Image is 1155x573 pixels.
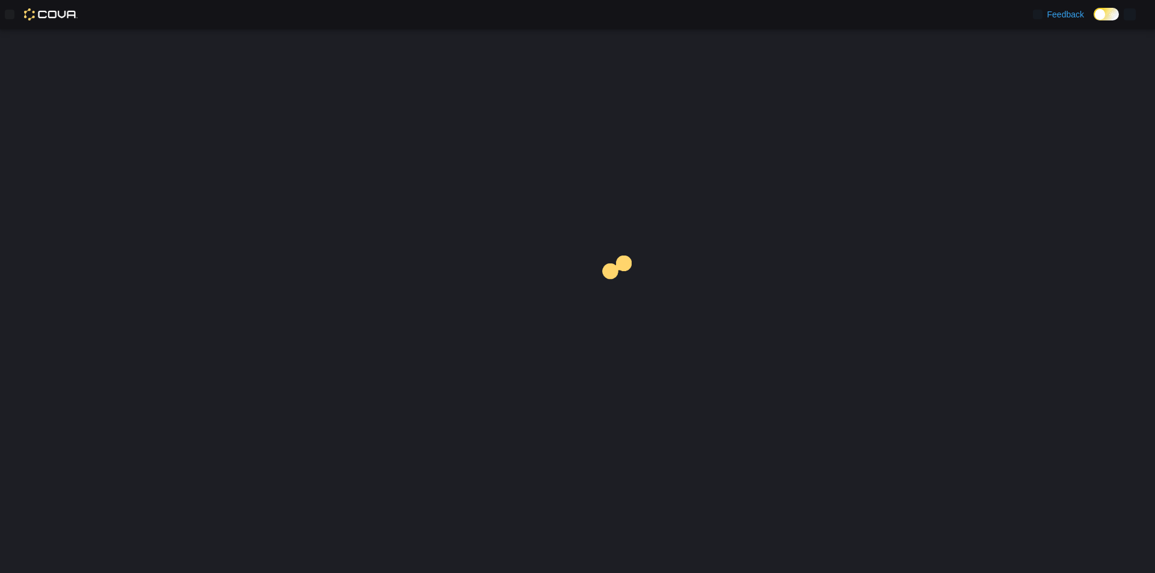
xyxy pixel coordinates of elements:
span: Dark Mode [1094,20,1094,21]
span: Feedback [1047,8,1084,20]
img: Cova [24,8,78,20]
input: Dark Mode [1094,8,1119,20]
a: Feedback [1028,2,1089,26]
img: cova-loader [577,247,668,337]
